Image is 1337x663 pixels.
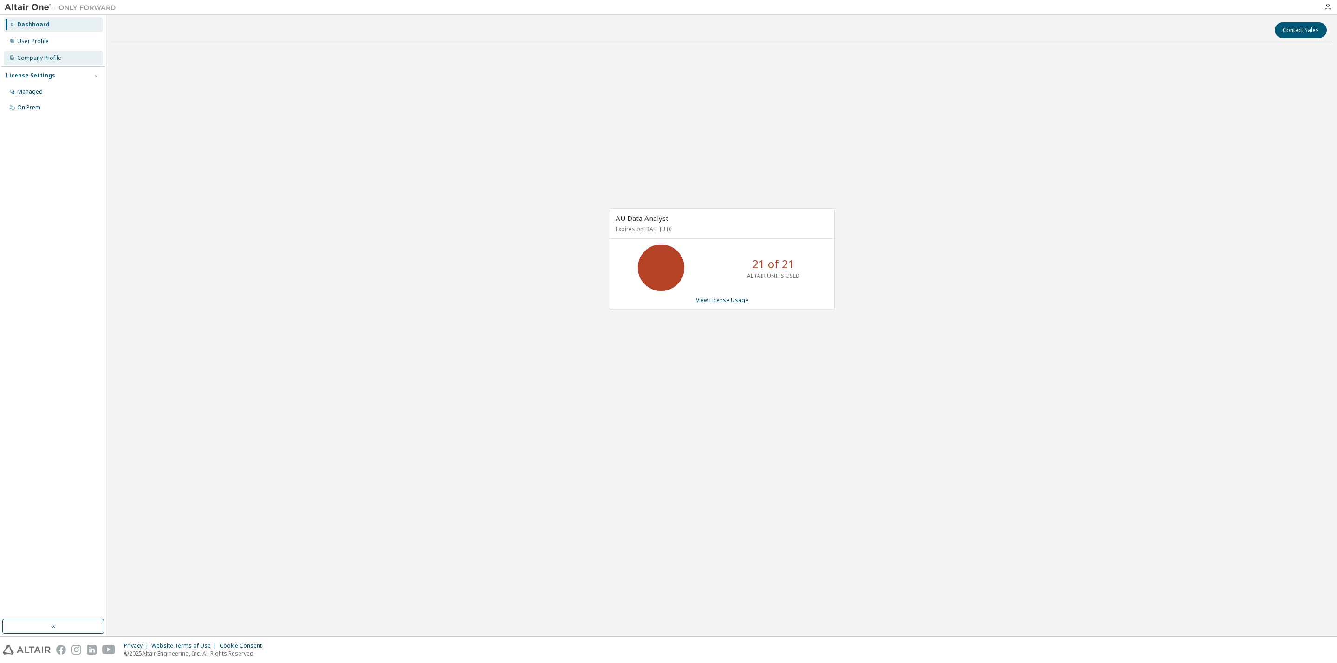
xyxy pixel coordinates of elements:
[1275,22,1327,38] button: Contact Sales
[71,645,81,655] img: instagram.svg
[17,88,43,96] div: Managed
[696,296,748,304] a: View License Usage
[17,54,61,62] div: Company Profile
[747,272,800,280] p: ALTAIR UNITS USED
[17,104,40,111] div: On Prem
[3,645,51,655] img: altair_logo.svg
[124,650,267,657] p: © 2025 Altair Engineering, Inc. All Rights Reserved.
[752,256,795,272] p: 21 of 21
[151,642,220,650] div: Website Terms of Use
[6,72,55,79] div: License Settings
[616,213,668,223] span: AU Data Analyst
[616,225,826,233] p: Expires on [DATE] UTC
[17,21,50,28] div: Dashboard
[124,642,151,650] div: Privacy
[56,645,66,655] img: facebook.svg
[220,642,267,650] div: Cookie Consent
[5,3,121,12] img: Altair One
[102,645,116,655] img: youtube.svg
[87,645,97,655] img: linkedin.svg
[17,38,49,45] div: User Profile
